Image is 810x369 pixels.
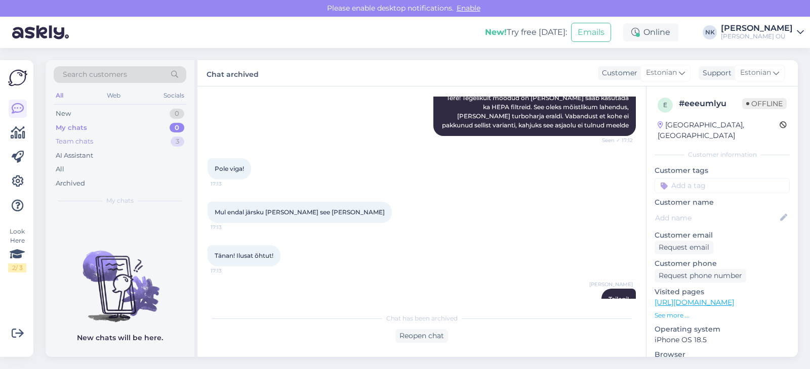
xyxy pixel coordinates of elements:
[663,101,667,109] span: e
[215,252,273,259] span: Tänan! Ilusat õhtut!
[742,98,787,109] span: Offline
[623,23,678,41] div: Online
[609,295,629,303] span: Teilegi!
[655,212,778,223] input: Add name
[171,136,184,147] div: 3
[646,67,677,78] span: Estonian
[571,23,611,42] button: Emails
[655,165,790,176] p: Customer tags
[54,89,65,102] div: All
[77,333,163,343] p: New chats will be here.
[106,196,134,205] span: My chats
[679,98,742,110] div: # eeeumlyu
[485,26,567,38] div: Try free [DATE]:
[211,223,249,231] span: 17:13
[699,68,732,78] div: Support
[170,123,184,133] div: 0
[170,109,184,119] div: 0
[721,24,793,32] div: [PERSON_NAME]
[598,68,637,78] div: Customer
[655,178,790,193] input: Add a tag
[703,25,717,39] div: NK
[740,67,771,78] span: Estonian
[655,269,746,283] div: Request phone number
[211,180,249,188] span: 17:13
[161,89,186,102] div: Socials
[721,24,804,40] a: [PERSON_NAME][PERSON_NAME] OÜ
[56,164,64,174] div: All
[56,123,87,133] div: My chats
[721,32,793,40] div: [PERSON_NAME] OÜ
[485,27,507,37] b: New!
[655,287,790,297] p: Visited pages
[105,89,123,102] div: Web
[56,178,85,189] div: Archived
[395,329,448,343] div: Reopen chat
[655,230,790,241] p: Customer email
[386,314,458,323] span: Chat has been archived
[211,267,249,274] span: 17:13
[655,258,790,269] p: Customer phone
[56,136,93,147] div: Team chats
[655,150,790,159] div: Customer information
[454,4,483,13] span: Enable
[8,68,27,87] img: Askly Logo
[46,233,194,324] img: No chats
[655,335,790,345] p: iPhone OS 18.5
[56,109,71,119] div: New
[8,227,26,272] div: Look Here
[658,120,780,141] div: [GEOGRAPHIC_DATA], [GEOGRAPHIC_DATA]
[8,263,26,272] div: 2 / 3
[207,66,259,80] label: Chat archived
[655,311,790,320] p: See more ...
[655,349,790,360] p: Browser
[595,136,633,144] span: Seen ✓ 17:12
[589,281,633,288] span: [PERSON_NAME]
[63,69,127,80] span: Search customers
[655,241,713,254] div: Request email
[215,208,385,216] span: Mul endal järsku [PERSON_NAME] see [PERSON_NAME]
[655,324,790,335] p: Operating system
[655,298,734,307] a: [URL][DOMAIN_NAME]
[215,165,244,172] span: Pole viga!
[56,151,93,161] div: AI Assistant
[655,197,790,208] p: Customer name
